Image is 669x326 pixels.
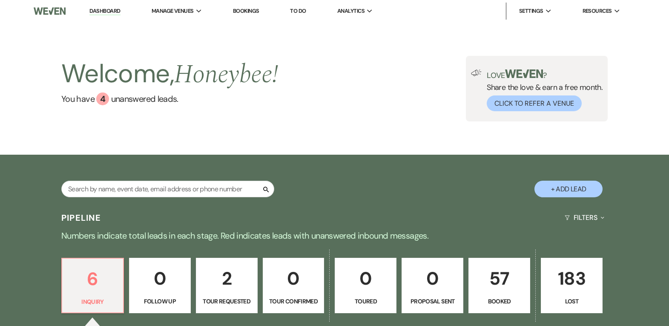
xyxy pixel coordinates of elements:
[135,264,185,293] p: 0
[174,55,278,94] span: Honeybee !
[233,7,259,14] a: Bookings
[407,297,458,306] p: Proposal Sent
[337,7,365,15] span: Analytics
[290,7,306,14] a: To Do
[583,7,612,15] span: Resources
[471,69,482,76] img: loud-speaker-illustration.svg
[340,297,391,306] p: Toured
[482,69,603,111] div: Share the love & earn a free month.
[152,7,194,15] span: Manage Venues
[468,258,530,313] a: 57Booked
[474,297,525,306] p: Booked
[263,258,324,313] a: 0Tour Confirmed
[268,297,319,306] p: Tour Confirmed
[487,69,603,79] p: Love ?
[487,95,582,111] button: Click to Refer a Venue
[67,265,118,293] p: 6
[61,56,278,92] h2: Welcome,
[546,297,597,306] p: Lost
[61,181,274,197] input: Search by name, event date, email address or phone number
[505,69,543,78] img: weven-logo-green.svg
[407,264,458,293] p: 0
[335,258,396,313] a: 0Toured
[61,92,278,105] a: You have 4 unanswered leads.
[340,264,391,293] p: 0
[474,264,525,293] p: 57
[546,264,597,293] p: 183
[561,206,608,229] button: Filters
[135,297,185,306] p: Follow Up
[61,212,101,224] h3: Pipeline
[196,258,258,313] a: 2Tour Requested
[534,181,603,197] button: + Add Lead
[67,297,118,306] p: Inquiry
[61,258,124,313] a: 6Inquiry
[129,258,191,313] a: 0Follow Up
[96,92,109,105] div: 4
[402,258,463,313] a: 0Proposal Sent
[201,297,252,306] p: Tour Requested
[34,2,66,20] img: Weven Logo
[519,7,543,15] span: Settings
[28,229,641,242] p: Numbers indicate total leads in each stage. Red indicates leads with unanswered inbound messages.
[89,7,120,15] a: Dashboard
[268,264,319,293] p: 0
[201,264,252,293] p: 2
[541,258,603,313] a: 183Lost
